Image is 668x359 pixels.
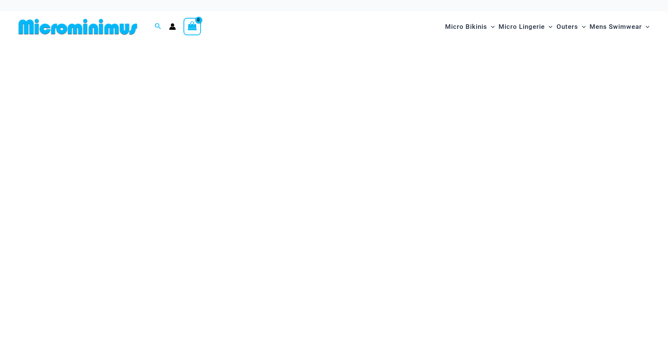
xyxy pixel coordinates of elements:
[545,17,552,36] span: Menu Toggle
[588,15,651,38] a: Mens SwimwearMenu ToggleMenu Toggle
[557,17,578,36] span: Outers
[16,18,140,35] img: MM SHOP LOGO FLAT
[497,15,554,38] a: Micro LingerieMenu ToggleMenu Toggle
[169,23,176,30] a: Account icon link
[578,17,586,36] span: Menu Toggle
[442,14,652,39] nav: Site Navigation
[487,17,495,36] span: Menu Toggle
[443,15,497,38] a: Micro BikinisMenu ToggleMenu Toggle
[590,17,642,36] span: Mens Swimwear
[555,15,588,38] a: OutersMenu ToggleMenu Toggle
[183,18,201,35] a: View Shopping Cart, empty
[642,17,649,36] span: Menu Toggle
[445,17,487,36] span: Micro Bikinis
[155,22,162,31] a: Search icon link
[499,17,545,36] span: Micro Lingerie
